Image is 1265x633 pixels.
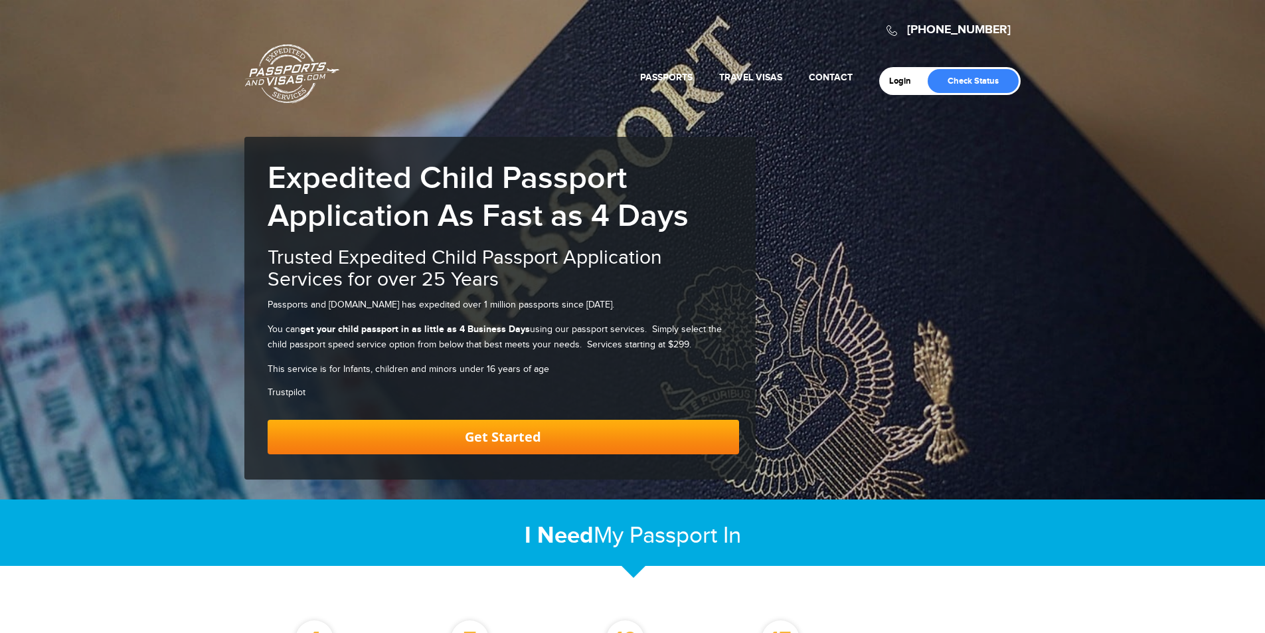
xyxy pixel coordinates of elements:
[809,72,853,83] a: Contact
[928,69,1019,93] a: Check Status
[268,387,305,398] a: Trustpilot
[640,72,693,83] a: Passports
[268,322,739,352] p: You can using our passport services. Simply select the child passport speed service option from b...
[907,23,1011,37] a: [PHONE_NUMBER]
[268,420,739,454] a: Get Started
[300,323,530,335] strong: get your child passport in as little as 4 Business Days
[268,247,739,291] h2: Trusted Expedited Child Passport Application Services for over 25 Years
[630,522,741,549] span: Passport In
[268,298,739,312] p: Passports and [DOMAIN_NAME] has expedited over 1 million passports since [DATE].
[244,521,1021,550] h2: My
[889,76,920,86] a: Login
[525,521,594,550] strong: I Need
[268,159,689,235] b: Expedited Child Passport Application As Fast as 4 Days
[245,44,339,104] a: Passports & [DOMAIN_NAME]
[268,362,739,377] p: This service is for Infants, children and minors under 16 years of age
[719,72,782,83] a: Travel Visas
